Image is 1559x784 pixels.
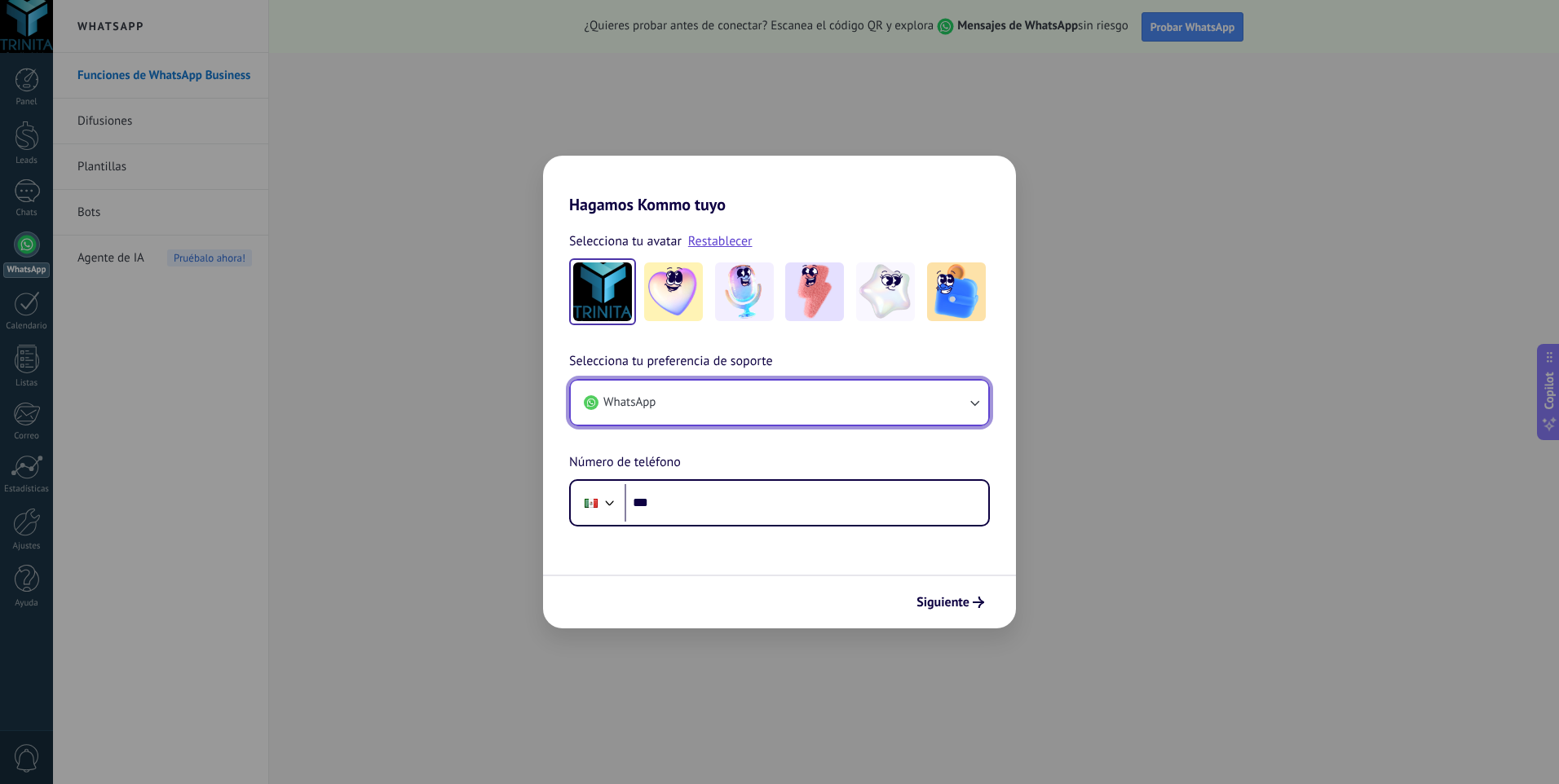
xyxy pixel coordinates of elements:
[569,231,682,252] span: Selecciona tu avatar
[856,262,915,321] img: -4.jpeg
[603,394,656,411] span: WhatsApp
[715,262,774,321] img: -2.jpeg
[571,381,988,425] button: WhatsApp
[927,262,986,321] img: -5.jpeg
[543,156,1016,214] h2: Hagamos Kommo tuyo
[569,351,773,372] span: Selecciona tu preferencia de soporte
[644,262,703,321] img: -1.jpeg
[576,486,607,520] div: Mexico: + 52
[569,452,681,473] span: Número de teléfono
[785,262,844,321] img: -3.jpeg
[916,597,969,608] span: Siguiente
[909,588,991,616] button: Siguiente
[688,233,753,249] a: Restablecer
